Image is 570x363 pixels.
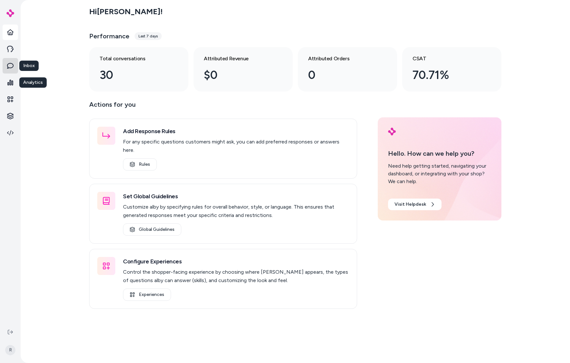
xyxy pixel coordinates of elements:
div: $0 [204,66,272,84]
a: Attributed Orders 0 [298,47,397,92]
h3: Performance [89,32,129,41]
p: Control the shopper-facing experience by choosing where [PERSON_NAME] appears, the types of quest... [123,268,349,285]
div: Analytics [19,77,47,88]
div: Inbox [19,61,39,71]
h3: Set Global Guidelines [123,192,349,201]
img: alby Logo [388,128,396,135]
div: Need help getting started, navigating your dashboard, or integrating with your shop? We can help. [388,162,491,185]
a: Global Guidelines [123,223,181,236]
div: 70.71% [413,66,481,84]
h2: Hi [PERSON_NAME] ! [89,7,163,16]
a: Rules [123,158,157,171]
div: 30 [100,66,168,84]
a: Visit Helpdesk [388,199,442,210]
div: Last 7 days [135,32,162,40]
h3: Total conversations [100,55,168,63]
p: Actions for you [89,99,357,115]
h3: Configure Experiences [123,257,349,266]
p: Hello. How can we help you? [388,149,491,158]
h3: Attributed Orders [308,55,376,63]
h3: Add Response Rules [123,127,349,136]
h3: CSAT [413,55,481,63]
a: Total conversations 30 [89,47,188,92]
a: CSAT 70.71% [402,47,501,92]
div: 0 [308,66,376,84]
img: alby Logo [6,9,14,17]
p: Customize alby by specifying rules for overall behavior, style, or language. This ensures that ge... [123,203,349,220]
h3: Attributed Revenue [204,55,272,63]
a: Experiences [123,289,171,301]
span: R [5,345,15,355]
button: R [4,340,17,360]
a: Attributed Revenue $0 [194,47,293,92]
p: For any specific questions customers might ask, you can add preferred responses or answers here. [123,138,349,154]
